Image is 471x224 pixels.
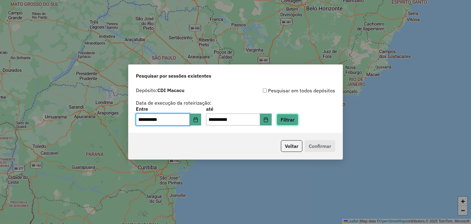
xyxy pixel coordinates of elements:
strong: CDI Macacu [157,87,184,93]
label: Depósito: [136,87,184,94]
label: Data de execução da roteirização: [136,99,212,106]
div: Pesquisar em todos depósitos [235,87,335,94]
label: Entre [136,105,201,113]
label: até [206,105,271,113]
button: Choose Date [260,114,272,126]
button: Choose Date [190,114,201,126]
button: Filtrar [277,114,298,126]
button: Voltar [281,140,302,152]
span: Pesquisar por sessões existentes [136,72,211,79]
